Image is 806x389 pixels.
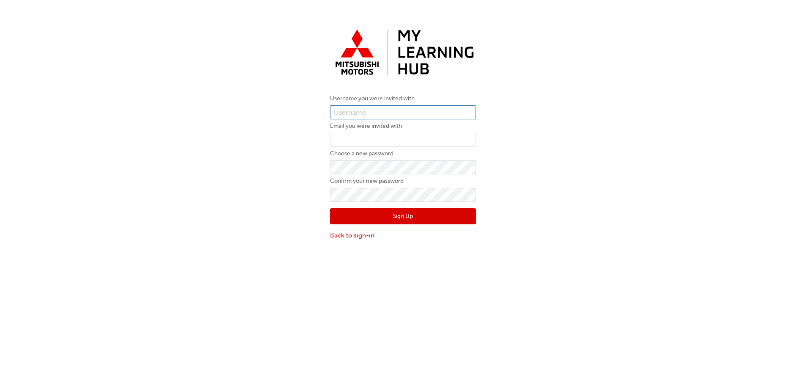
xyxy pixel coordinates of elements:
[330,176,476,186] label: Confirm your new password
[330,25,476,81] img: mmal
[330,121,476,131] label: Email you were invited with
[330,231,476,240] a: Back to sign-in
[330,105,476,120] input: Username
[330,94,476,104] label: Username you were invited with
[330,149,476,159] label: Choose a new password
[330,208,476,224] button: Sign Up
